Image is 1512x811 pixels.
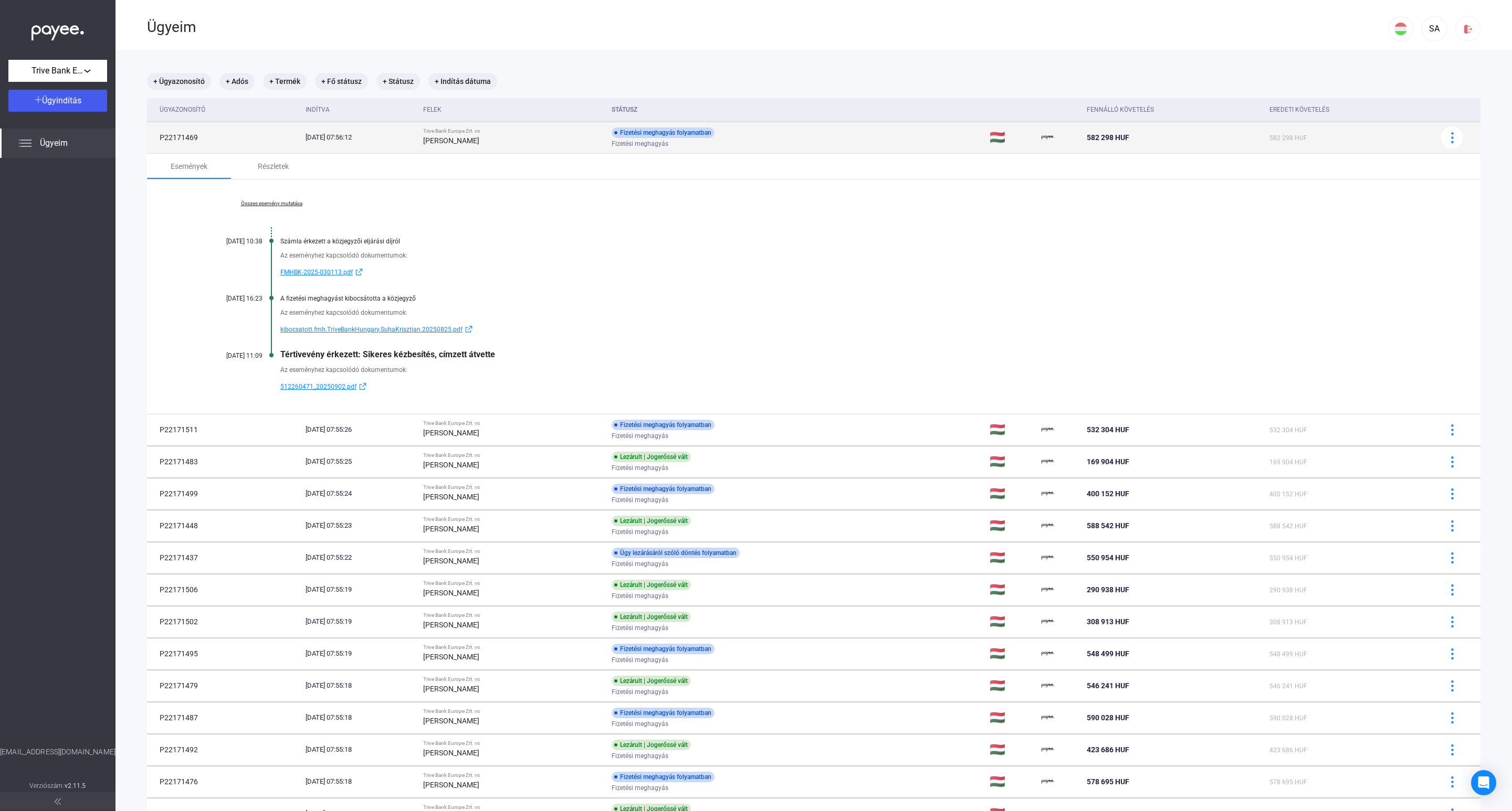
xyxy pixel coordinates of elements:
[423,580,603,586] div: Trive Bank Europe Zrt. vs
[258,160,289,173] div: Részletek
[42,95,81,105] span: Ügyindítás
[1087,103,1261,116] div: Fennálló követelés
[1087,521,1129,530] span: 588 542 HUF
[1447,680,1458,691] img: more-blue
[306,103,330,116] div: Indítva
[1087,681,1129,690] span: 546 241 HUF
[423,516,603,522] div: Trive Bank Europe Zrt. vs
[612,718,668,730] span: Fizetési meghagyás
[612,644,715,654] div: Fizetési meghagyás folyamatban
[1042,711,1054,724] img: payee-logo
[1447,488,1458,499] img: more-blue
[423,740,603,746] div: Trive Bank Europe Zrt. vs
[356,382,369,390] img: external-link-blue
[1447,552,1458,563] img: more-blue
[612,750,668,762] span: Fizetési meghagyás
[607,98,985,122] th: Státusz
[612,654,668,666] span: Fizetési meghagyás
[306,424,415,435] div: [DATE] 07:55:26
[612,740,691,750] div: Lezárult | Jogerőssé vált
[1425,23,1443,35] div: SA
[1269,746,1307,754] span: 423 686 HUF
[306,648,415,659] div: [DATE] 07:55:19
[1087,713,1129,722] span: 590 028 HUF
[985,638,1037,669] td: 🇭🇺
[1087,489,1129,498] span: 400 152 HUF
[199,352,262,359] div: [DATE] 11:09
[147,766,301,797] td: P22171476
[1447,712,1458,723] img: more-blue
[31,65,84,77] span: Trive Bank Europe Zrt.
[1269,618,1307,626] span: 308 913 HUF
[147,734,301,765] td: P22171492
[423,804,603,810] div: Trive Bank Europe Zrt. vs
[612,580,691,590] div: Lezárult | Jogerőssé vált
[423,103,603,116] div: Felek
[1441,451,1463,473] button: more-blue
[1447,520,1458,531] img: more-blue
[423,621,479,629] strong: [PERSON_NAME]
[423,717,479,725] strong: [PERSON_NAME]
[612,708,715,718] div: Fizetési meghagyás folyamatban
[147,638,301,669] td: P22171495
[1042,583,1054,596] img: payee-logo
[1441,739,1463,761] button: more-blue
[1441,675,1463,697] button: more-blue
[423,676,603,682] div: Trive Bank Europe Zrt. vs
[280,323,1428,336] a: kibocsatott.fmh.TriveBankHungary.SuhaKrisztian.20250825.pdfexternal-link-blue
[1269,458,1307,466] span: 169 904 HUF
[423,612,603,618] div: Trive Bank Europe Zrt. vs
[1471,770,1496,795] div: Open Intercom Messenger
[423,525,479,533] strong: [PERSON_NAME]
[1269,103,1329,116] div: Eredeti követelés
[423,484,603,490] div: Trive Bank Europe Zrt. vs
[612,420,715,430] div: Fizetési meghagyás folyamatban
[612,782,668,794] span: Fizetési meghagyás
[199,295,262,302] div: [DATE] 16:23
[423,128,603,134] div: Trive Bank Europe Zrt. vs
[147,702,301,733] td: P22171487
[985,766,1037,797] td: 🇭🇺
[423,420,603,426] div: Trive Bank Europe Zrt. vs
[1042,775,1054,788] img: payee-logo
[423,772,603,778] div: Trive Bank Europe Zrt. vs
[1441,643,1463,665] button: more-blue
[1463,24,1474,35] img: logout-red
[280,380,1428,393] a: 512260471_20250902.pdfexternal-link-blue
[1447,456,1458,467] img: more-blue
[423,708,603,714] div: Trive Bank Europe Zrt. vs
[985,574,1037,605] td: 🇭🇺
[1087,103,1154,116] div: Fennálló követelés
[19,137,31,150] img: list.svg
[8,60,107,82] button: Trive Bank Europe Zrt.
[423,781,479,789] strong: [PERSON_NAME]
[280,266,353,279] span: FMHBK-2025-030113.pdf
[1441,771,1463,793] button: more-blue
[376,73,420,90] mat-chip: + Státusz
[306,520,415,531] div: [DATE] 07:55:23
[280,365,1428,375] div: Az eseményhez kapcsolódó dokumentumok:
[612,772,715,782] div: Fizetési meghagyás folyamatban
[423,749,479,757] strong: [PERSON_NAME]
[1447,776,1458,787] img: more-blue
[306,616,415,627] div: [DATE] 07:55:19
[1447,744,1458,755] img: more-blue
[306,584,415,595] div: [DATE] 07:55:19
[612,612,691,622] div: Lezárult | Jogerőssé vált
[1441,611,1463,633] button: more-blue
[40,137,68,150] span: Ügyeim
[199,238,262,245] div: [DATE] 10:38
[353,268,365,276] img: external-link-blue
[280,349,1428,359] div: Tértivevény érkezett: Sikeres kézbesítés, címzett átvette
[147,122,301,153] td: P22171469
[306,776,415,787] div: [DATE] 07:55:18
[147,414,301,445] td: P22171511
[1455,16,1480,41] button: logout-red
[1447,132,1458,143] img: more-blue
[985,510,1037,541] td: 🇭🇺
[985,446,1037,477] td: 🇭🇺
[612,526,668,538] span: Fizetési meghagyás
[1441,707,1463,729] button: more-blue
[1087,777,1129,786] span: 578 695 HUF
[306,680,415,691] div: [DATE] 07:55:18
